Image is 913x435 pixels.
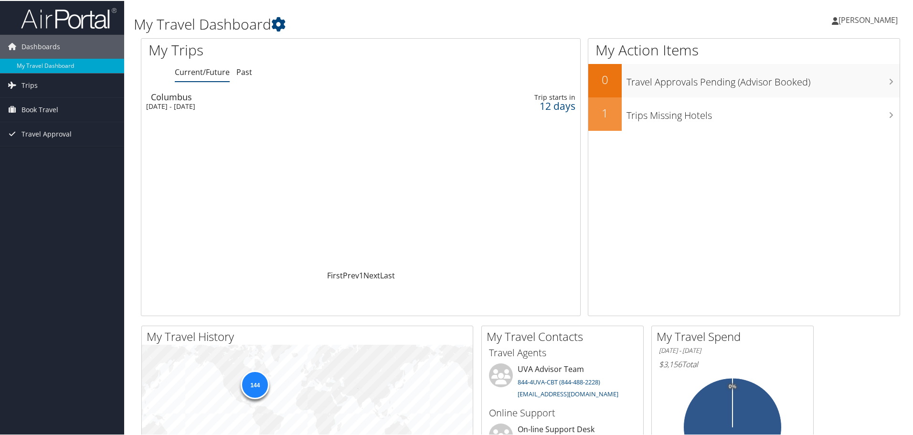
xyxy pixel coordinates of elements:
a: [PERSON_NAME] [832,5,907,33]
a: 1Trips Missing Hotels [588,96,900,130]
h6: [DATE] - [DATE] [659,345,806,354]
h2: My Travel Spend [657,328,813,344]
a: Past [236,66,252,76]
h2: 0 [588,71,622,87]
tspan: 0% [729,383,736,389]
span: $3,156 [659,358,682,369]
span: Book Travel [21,97,58,121]
a: Next [363,269,380,280]
img: airportal-logo.png [21,6,117,29]
h3: Online Support [489,405,636,419]
span: [PERSON_NAME] [839,14,898,24]
a: Last [380,269,395,280]
div: Columbus [151,92,423,100]
h3: Travel Approvals Pending (Advisor Booked) [626,70,900,88]
h2: 1 [588,104,622,120]
h1: My Action Items [588,39,900,59]
div: [DATE] - [DATE] [146,101,418,110]
h3: Trips Missing Hotels [626,103,900,121]
h3: Travel Agents [489,345,636,359]
h2: My Travel Contacts [487,328,643,344]
span: Travel Approval [21,121,72,145]
h1: My Trips [149,39,390,59]
div: Trip starts in [478,92,575,101]
div: 144 [241,370,269,398]
a: 844-4UVA-CBT (844-488-2228) [518,377,600,385]
div: 12 days [478,101,575,109]
h6: Total [659,358,806,369]
span: Dashboards [21,34,60,58]
a: [EMAIL_ADDRESS][DOMAIN_NAME] [518,389,618,397]
span: Trips [21,73,38,96]
a: 1 [359,269,363,280]
h2: My Travel History [147,328,473,344]
a: Current/Future [175,66,230,76]
a: First [327,269,343,280]
a: Prev [343,269,359,280]
a: 0Travel Approvals Pending (Advisor Booked) [588,63,900,96]
h1: My Travel Dashboard [134,13,649,33]
li: UVA Advisor Team [484,362,641,402]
